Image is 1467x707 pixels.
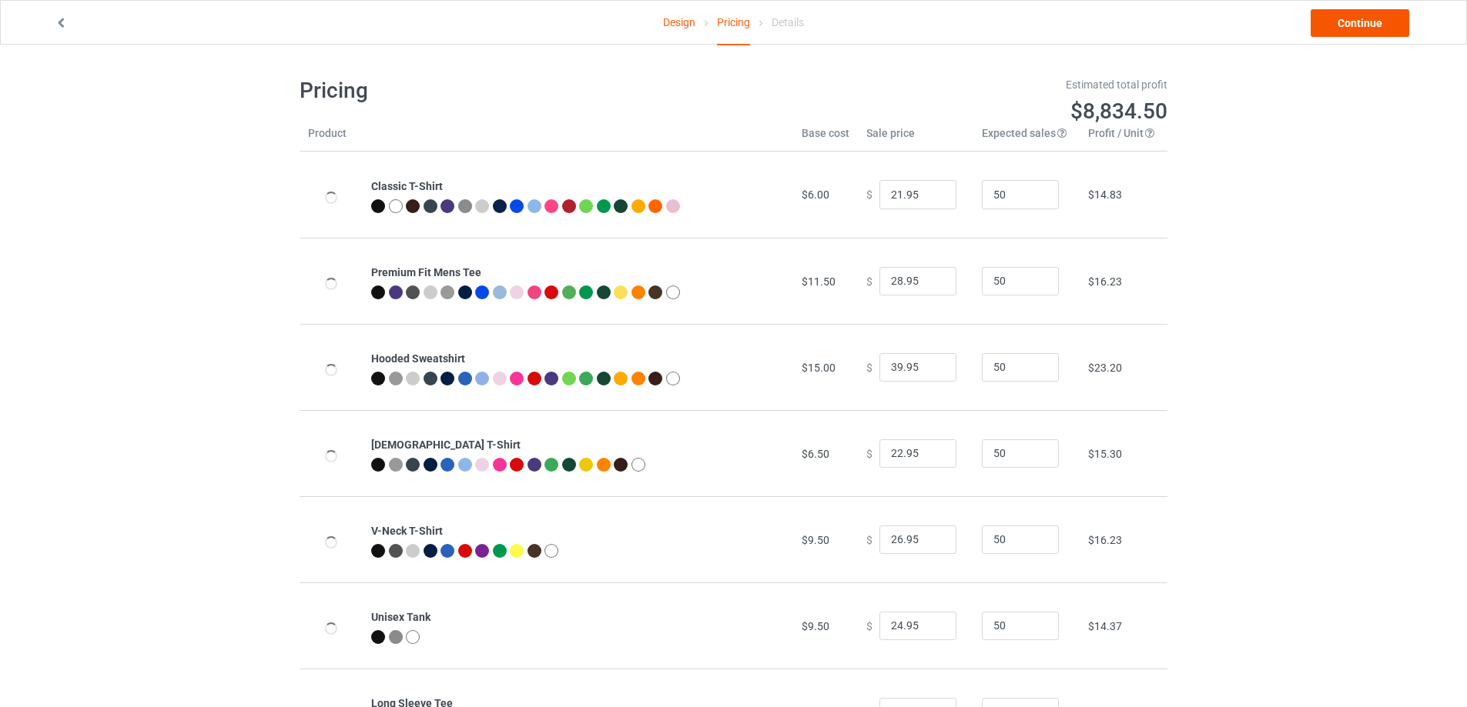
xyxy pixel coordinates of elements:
span: $16.23 [1088,275,1122,288]
span: $ [866,619,872,632]
span: $6.50 [802,448,829,460]
div: Estimated total profit [745,77,1168,92]
a: Design [663,1,695,44]
span: $8,834.50 [1070,98,1167,124]
img: heather_texture.png [389,630,403,644]
h1: Pricing [300,77,723,105]
span: $6.00 [802,188,829,201]
span: $ [866,361,872,373]
th: Expected sales [973,125,1080,152]
span: $15.30 [1088,448,1122,460]
b: Hooded Sweatshirt [371,352,465,365]
th: Product [300,125,363,152]
span: $ [866,275,872,287]
th: Base cost [793,125,858,152]
img: heather_texture.png [458,199,472,213]
span: $ [866,447,872,459]
b: Premium Fit Mens Tee [371,266,481,278]
div: Details [772,1,804,44]
th: Profit / Unit [1080,125,1167,152]
span: $11.50 [802,275,836,288]
b: Classic T-Shirt [371,180,443,192]
span: $9.50 [802,620,829,632]
b: V-Neck T-Shirt [371,525,443,537]
a: Continue [1311,9,1409,37]
span: $15.00 [802,362,836,374]
span: $ [866,188,872,201]
th: Sale price [858,125,973,152]
span: $14.83 [1088,188,1122,201]
b: Unisex Tank [371,611,430,623]
span: $23.20 [1088,362,1122,374]
span: $9.50 [802,534,829,546]
span: $16.23 [1088,534,1122,546]
span: $ [866,533,872,545]
b: [DEMOGRAPHIC_DATA] T-Shirt [371,439,521,451]
img: heather_texture.png [440,285,454,299]
span: $14.37 [1088,620,1122,632]
div: Pricing [717,1,750,45]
